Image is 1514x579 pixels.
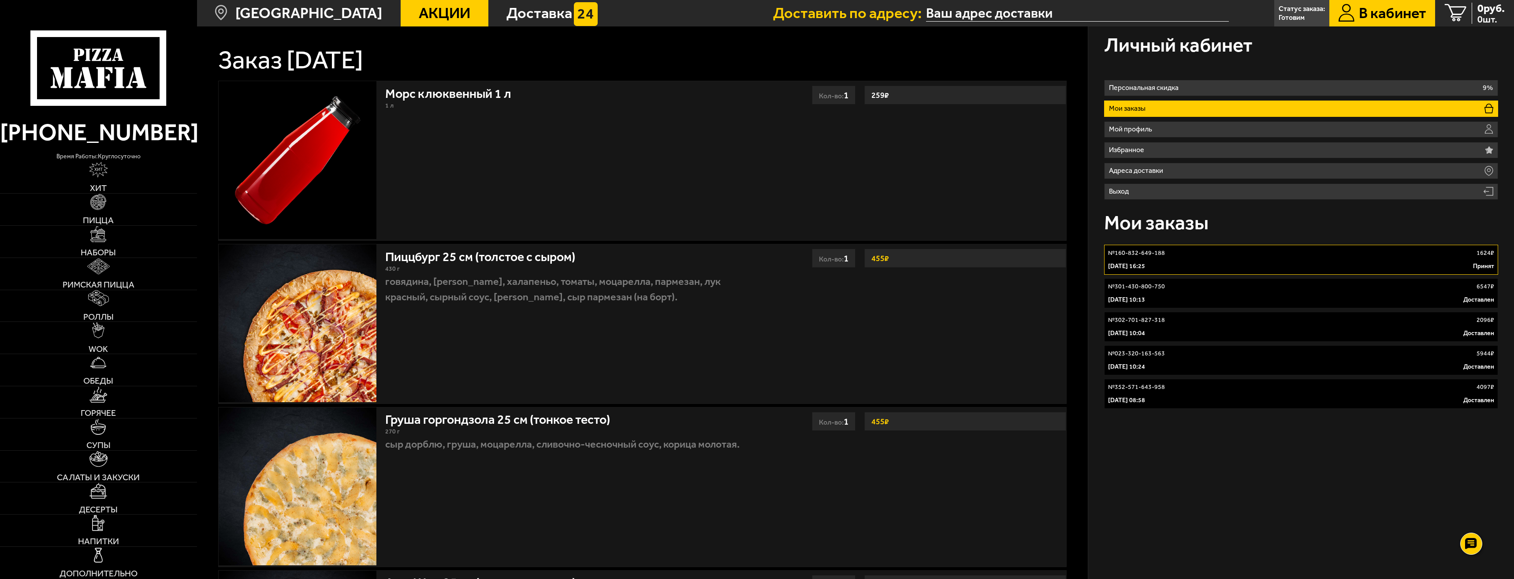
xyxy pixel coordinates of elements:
[869,87,891,104] strong: 259 ₽
[1108,383,1165,392] p: № 352-571-643-958
[926,5,1229,22] input: Ваш адрес доставки
[1463,329,1494,338] p: Доставлен
[419,6,470,21] span: Акции
[1279,14,1305,21] p: Готовим
[1108,249,1165,258] p: № 160-832-649-188
[385,407,626,427] a: Груша горгондзола 25 см (тонкое тесто)
[1477,316,1494,325] p: 2096 ₽
[79,505,118,514] span: Десерты
[218,48,363,73] h1: Заказ [DATE]
[812,86,856,105] div: Кол-во:
[1109,126,1156,133] p: Мой профиль
[81,409,116,418] span: Горячее
[1108,329,1145,338] p: [DATE] 10:04
[1108,316,1165,325] p: № 302-701-827-318
[1477,3,1505,14] span: 0 руб.
[1477,383,1494,392] p: 4097 ₽
[1477,349,1494,358] p: 5944 ₽
[83,313,114,321] span: Роллы
[1279,5,1325,12] p: Статус заказа:
[869,250,891,267] strong: 455 ₽
[1477,15,1505,24] span: 0 шт.
[1463,362,1494,371] p: Доставлен
[1108,262,1145,271] p: [DATE] 16:25
[844,253,848,264] span: 1
[1463,295,1494,304] p: Доставлен
[57,473,140,482] span: Салаты и закуски
[574,2,598,26] img: 15daf4d41897b9f0e9f617042186c801.svg
[1477,249,1494,258] p: 1624 ₽
[81,248,116,257] span: Наборы
[83,377,113,385] span: Обеды
[78,537,119,546] span: Напитки
[1108,362,1145,371] p: [DATE] 10:24
[1104,245,1499,275] a: №160-832-649-1881624₽[DATE] 16:25Принят
[844,90,848,101] span: 1
[1483,84,1493,91] p: 9%
[235,6,382,21] span: [GEOGRAPHIC_DATA]
[844,416,848,427] span: 1
[869,413,891,430] strong: 455 ₽
[1104,213,1209,233] h3: Мои заказы
[90,184,107,193] span: Хит
[1109,105,1149,112] p: Мои заказы
[812,249,856,268] div: Кол-во:
[1477,282,1494,291] p: 6547 ₽
[1109,188,1133,195] p: Выход
[385,428,400,435] span: 270 г
[89,345,108,354] span: WOK
[1104,35,1253,55] h3: Личный кабинет
[385,265,400,273] span: 430 г
[385,102,394,109] span: 1 л
[63,280,134,289] span: Римская пицца
[1108,396,1145,405] p: [DATE] 08:58
[60,569,138,578] span: Дополнительно
[1359,6,1426,21] span: В кабинет
[1109,84,1183,91] p: Персональная скидка
[1104,278,1499,308] a: №301-430-800-7506547₽[DATE] 10:13Доставлен
[1109,167,1167,174] p: Адреса доставки
[812,412,856,431] div: Кол-во:
[1473,262,1494,271] p: Принят
[773,6,926,21] span: Доставить по адресу:
[83,216,114,225] span: Пицца
[385,81,527,101] a: Морс клюквенный 1 л
[1104,379,1499,409] a: №352-571-643-9584097₽[DATE] 08:58Доставлен
[86,441,111,450] span: Супы
[385,244,591,264] a: Пиццбург 25 см (толстое с сыром)
[1109,146,1148,153] p: Избранное
[1108,295,1145,304] p: [DATE] 10:13
[1104,345,1499,375] a: №023-320-163-5635944₽[DATE] 10:24Доставлен
[1108,282,1165,291] p: № 301-430-800-750
[1104,312,1499,342] a: №302-701-827-3182096₽[DATE] 10:04Доставлен
[1463,396,1494,405] p: Доставлен
[385,274,756,306] p: говядина, [PERSON_NAME], халапеньо, томаты, моцарелла, пармезан, лук красный, сырный соус, [PERSO...
[506,6,572,21] span: Доставка
[385,437,756,452] p: сыр дорблю, груша, моцарелла, сливочно-чесночный соус, корица молотая.
[1108,349,1165,358] p: № 023-320-163-563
